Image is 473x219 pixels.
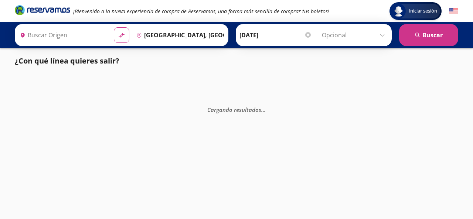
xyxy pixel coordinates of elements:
input: Opcional [322,26,388,44]
input: Elegir Fecha [239,26,312,44]
p: ¿Con qué línea quieres salir? [15,55,119,66]
input: Buscar Destino [133,26,224,44]
button: English [449,7,458,16]
input: Buscar Origen [17,26,108,44]
i: Brand Logo [15,4,70,16]
span: Iniciar sesión [406,7,440,15]
span: . [264,106,266,113]
span: . [263,106,264,113]
em: ¡Bienvenido a la nueva experiencia de compra de Reservamos, una forma más sencilla de comprar tus... [73,8,329,15]
a: Brand Logo [15,4,70,18]
button: Buscar [399,24,458,46]
em: Cargando resultados [207,106,266,113]
span: . [261,106,263,113]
